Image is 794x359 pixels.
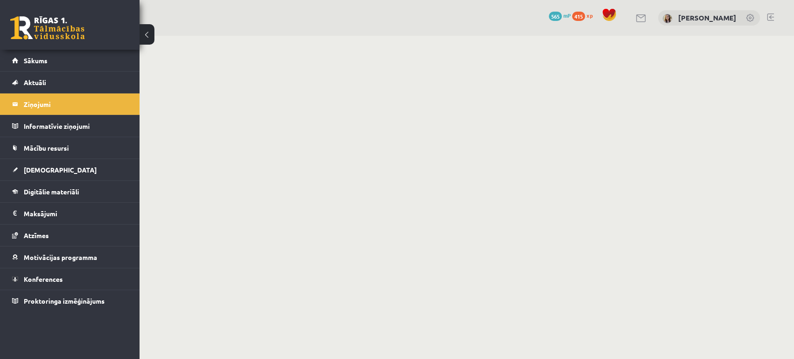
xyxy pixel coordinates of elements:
legend: Maksājumi [24,203,128,224]
a: 415 xp [572,12,597,19]
span: 565 [549,12,562,21]
a: Ziņojumi [12,93,128,115]
a: Atzīmes [12,225,128,246]
legend: Informatīvie ziņojumi [24,115,128,137]
a: Rīgas 1. Tālmācības vidusskola [10,16,85,40]
span: Motivācijas programma [24,253,97,261]
a: Konferences [12,268,128,290]
img: Marija Nicmane [663,14,672,23]
a: [PERSON_NAME] [678,13,736,22]
a: Informatīvie ziņojumi [12,115,128,137]
legend: Ziņojumi [24,93,128,115]
span: Konferences [24,275,63,283]
a: Digitālie materiāli [12,181,128,202]
span: Atzīmes [24,231,49,239]
span: xp [587,12,593,19]
span: Aktuāli [24,78,46,86]
span: Proktoringa izmēģinājums [24,297,105,305]
span: mP [563,12,571,19]
a: 565 mP [549,12,571,19]
span: Sākums [24,56,47,65]
span: 415 [572,12,585,21]
a: Motivācijas programma [12,246,128,268]
a: Proktoringa izmēģinājums [12,290,128,312]
span: Mācību resursi [24,144,69,152]
span: [DEMOGRAPHIC_DATA] [24,166,97,174]
a: [DEMOGRAPHIC_DATA] [12,159,128,180]
a: Mācību resursi [12,137,128,159]
span: Digitālie materiāli [24,187,79,196]
a: Maksājumi [12,203,128,224]
a: Sākums [12,50,128,71]
a: Aktuāli [12,72,128,93]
